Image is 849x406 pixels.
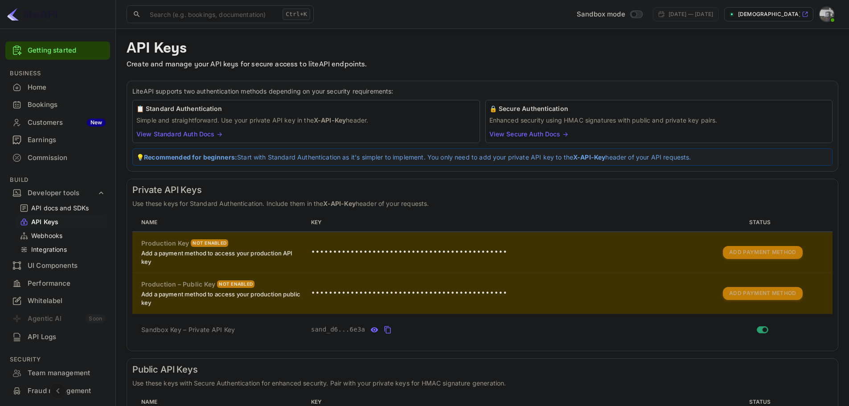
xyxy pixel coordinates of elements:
div: Developer tools [28,188,97,198]
p: Use these keys with Secure Authentication for enhanced security. Pair with your private keys for ... [132,378,833,388]
div: Not enabled [191,239,228,247]
a: Add Payment Method [723,248,802,255]
button: Add Payment Method [723,246,802,259]
a: CustomersNew [5,114,110,131]
a: Fraud management [5,382,110,399]
h6: Public API Keys [132,364,833,375]
div: Commission [28,153,106,163]
h6: Production Key [141,238,189,248]
a: Performance [5,275,110,291]
a: View Standard Auth Docs → [136,130,222,138]
p: ••••••••••••••••••••••••••••••••••••••••••••• [311,288,689,299]
p: Create and manage your API keys for secure access to liteAPI endpoints. [127,59,838,70]
div: Developer tools [5,185,110,201]
div: Home [28,82,106,93]
table: private api keys table [132,213,833,345]
h6: 🔒 Secure Authentication [489,104,829,114]
span: Build [5,175,110,185]
div: Customers [28,118,106,128]
p: Add a payment method to access your production public key [141,290,304,308]
div: Home [5,79,110,96]
th: NAME [132,213,308,232]
p: 💡 Start with Standard Authentication as it's simpler to implement. You only need to add your priv... [136,152,828,162]
div: Whitelabel [28,296,106,306]
span: sand_d6...6e3a [311,325,365,334]
div: Bookings [28,100,106,110]
p: API Keys [127,40,838,57]
p: Integrations [31,245,67,254]
div: Integrations [16,243,107,256]
a: Webhooks [20,231,103,240]
span: Business [5,69,110,78]
div: Ctrl+K [283,8,310,20]
button: Add Payment Method [723,287,802,300]
p: Enhanced security using HMAC signatures with public and private key pairs. [489,115,829,125]
a: API Logs [5,328,110,345]
a: UI Components [5,257,110,274]
div: API Keys [16,215,107,228]
h6: Production – Public Key [141,279,215,289]
div: Team management [5,365,110,382]
p: [DEMOGRAPHIC_DATA][PERSON_NAME]-m-irsmh.... [738,10,800,18]
div: API Logs [28,332,106,342]
td: Sandbox Key – Private API Key [132,314,308,345]
div: [DATE] — [DATE] [669,10,713,18]
a: Add Payment Method [723,289,802,296]
span: Sandbox mode [577,9,625,20]
strong: X-API-Key [573,153,605,161]
input: Search (e.g. bookings, documentation) [144,5,279,23]
a: Commission [5,149,110,166]
p: Webhooks [31,231,62,240]
a: Getting started [28,45,106,56]
div: API Logs [5,328,110,346]
div: Whitelabel [5,292,110,310]
div: Switch to Production mode [573,9,646,20]
a: Whitelabel [5,292,110,309]
a: View Secure Auth Docs → [489,130,568,138]
h6: 📋 Standard Authentication [136,104,476,114]
a: Earnings [5,131,110,148]
p: Add a payment method to access your production API key [141,249,304,267]
th: STATUS [693,213,833,232]
h6: Private API Keys [132,185,833,195]
p: API docs and SDKs [31,203,89,213]
a: API Keys [20,217,103,226]
p: API Keys [31,217,58,226]
div: Fraud management [5,382,110,400]
a: Team management [5,365,110,381]
span: Security [5,355,110,365]
div: Earnings [28,135,106,145]
p: Use these keys for Standard Authentication. Include them in the header of your requests. [132,199,833,208]
button: Collapse navigation [50,383,66,399]
p: LiteAPI supports two authentication methods depending on your security requirements: [132,86,833,96]
th: KEY [308,213,693,232]
div: Webhooks [16,229,107,242]
a: API docs and SDKs [20,203,103,213]
a: Home [5,79,110,95]
strong: Recommended for beginners: [144,153,237,161]
div: Commission [5,149,110,167]
strong: X-API-Key [314,116,346,124]
div: Fraud management [28,386,106,396]
p: ••••••••••••••••••••••••••••••••••••••••••••• [311,247,689,258]
strong: X-API-Key [323,200,355,207]
div: UI Components [5,257,110,275]
p: Simple and straightforward. Use your private API key in the header. [136,115,476,125]
img: vishnu Priyan M [820,7,834,21]
div: Bookings [5,96,110,114]
div: New [87,119,106,127]
div: API docs and SDKs [16,201,107,214]
div: Performance [28,279,106,289]
div: UI Components [28,261,106,271]
div: Team management [28,368,106,378]
div: Not enabled [217,280,254,288]
div: Earnings [5,131,110,149]
div: Getting started [5,41,110,60]
div: Performance [5,275,110,292]
img: LiteAPI logo [7,7,57,21]
a: Integrations [20,245,103,254]
a: Bookings [5,96,110,113]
